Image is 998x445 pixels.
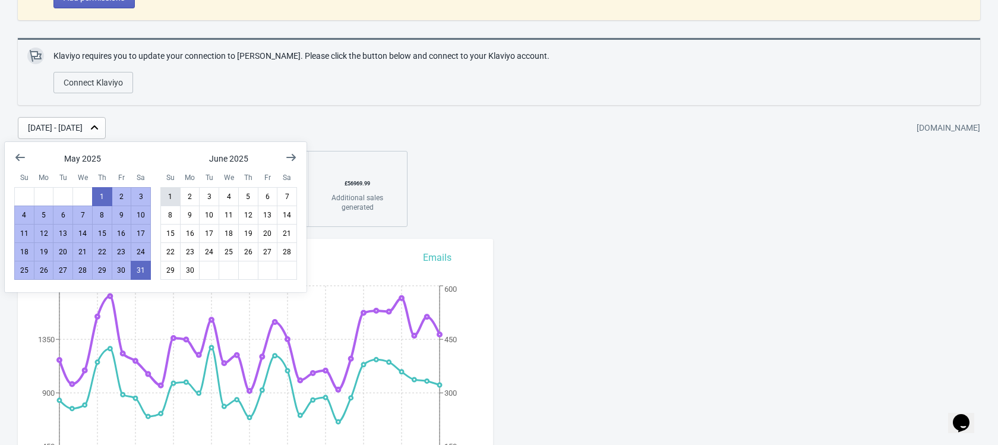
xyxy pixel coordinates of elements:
button: May 9 2025 [112,206,132,225]
button: May 26 2025 [34,261,54,280]
div: £ 56969.99 [321,174,394,193]
div: Saturday [131,168,151,188]
button: Connect Klaviyo [53,72,133,93]
tspan: 450 [444,335,457,344]
button: May 24 2025 [131,242,151,261]
button: May 12 2025 [34,224,54,243]
button: Show previous month, April 2025 [10,147,31,168]
button: June 28 2025 [277,242,297,261]
button: May 25 2025 [14,261,34,280]
button: June 16 2025 [180,224,200,243]
button: June 14 2025 [277,206,297,225]
button: June 2 2025 [180,187,200,206]
button: June 10 2025 [199,206,219,225]
p: Klaviyo requires you to update your connection to [PERSON_NAME]. Please click the button below an... [53,50,549,62]
button: May 6 2025 [53,206,73,225]
button: May 30 2025 [112,261,132,280]
button: May 15 2025 [92,224,112,243]
div: Monday [34,168,54,188]
div: Thursday [238,168,258,188]
div: [DOMAIN_NAME] [917,118,980,139]
button: May 11 2025 [14,224,34,243]
button: May 17 2025 [131,224,151,243]
button: May 20 2025 [53,242,73,261]
button: June 29 2025 [160,261,181,280]
button: May 19 2025 [34,242,54,261]
div: Thursday [92,168,112,188]
button: May 7 2025 [72,206,93,225]
button: June 20 2025 [258,224,278,243]
button: May 1 2025 [92,187,112,206]
iframe: chat widget [948,397,986,433]
button: June 22 2025 [160,242,181,261]
button: May 10 2025 [131,206,151,225]
button: June 23 2025 [180,242,200,261]
tspan: 900 [42,389,55,397]
tspan: 1350 [38,335,55,344]
button: June 13 2025 [258,206,278,225]
div: Friday [112,168,132,188]
button: May 2 2025 [112,187,132,206]
button: June 21 2025 [277,224,297,243]
button: June 1 2025 [160,187,181,206]
button: June 9 2025 [180,206,200,225]
button: May 18 2025 [14,242,34,261]
button: June 17 2025 [199,224,219,243]
div: Wednesday [219,168,239,188]
button: May 3 2025 [131,187,151,206]
button: June 6 2025 [258,187,278,206]
button: May 14 2025 [72,224,93,243]
button: June 26 2025 [238,242,258,261]
button: May 21 2025 [72,242,93,261]
button: June 11 2025 [219,206,239,225]
button: June 4 2025 [219,187,239,206]
button: May 8 2025 [92,206,112,225]
button: June 5 2025 [238,187,258,206]
button: June 30 2025 [180,261,200,280]
button: May 13 2025 [53,224,73,243]
button: May 29 2025 [92,261,112,280]
button: June 27 2025 [258,242,278,261]
button: May 31 2025 [131,261,151,280]
div: Tuesday [53,168,73,188]
div: Additional sales generated [321,193,394,212]
button: June 25 2025 [219,242,239,261]
span: Connect Klaviyo [64,78,123,87]
button: May 5 2025 [34,206,54,225]
button: May 22 2025 [92,242,112,261]
div: [DATE] - [DATE] [28,122,83,134]
button: Show next month, July 2025 [280,147,302,168]
button: May 16 2025 [112,224,132,243]
div: Friday [258,168,278,188]
div: Saturday [277,168,297,188]
div: Sunday [160,168,181,188]
button: June 15 2025 [160,224,181,243]
button: June 3 2025 [199,187,219,206]
button: June 24 2025 [199,242,219,261]
div: Sunday [14,168,34,188]
button: May 27 2025 [53,261,73,280]
div: Wednesday [72,168,93,188]
button: June 12 2025 [238,206,258,225]
tspan: 600 [444,285,457,293]
button: June 18 2025 [219,224,239,243]
button: May 28 2025 [72,261,93,280]
button: June 7 2025 [277,187,297,206]
button: May 23 2025 [112,242,132,261]
div: Monday [180,168,200,188]
tspan: 300 [444,389,457,397]
button: June 8 2025 [160,206,181,225]
button: June 19 2025 [238,224,258,243]
button: May 4 2025 [14,206,34,225]
div: Tuesday [199,168,219,188]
